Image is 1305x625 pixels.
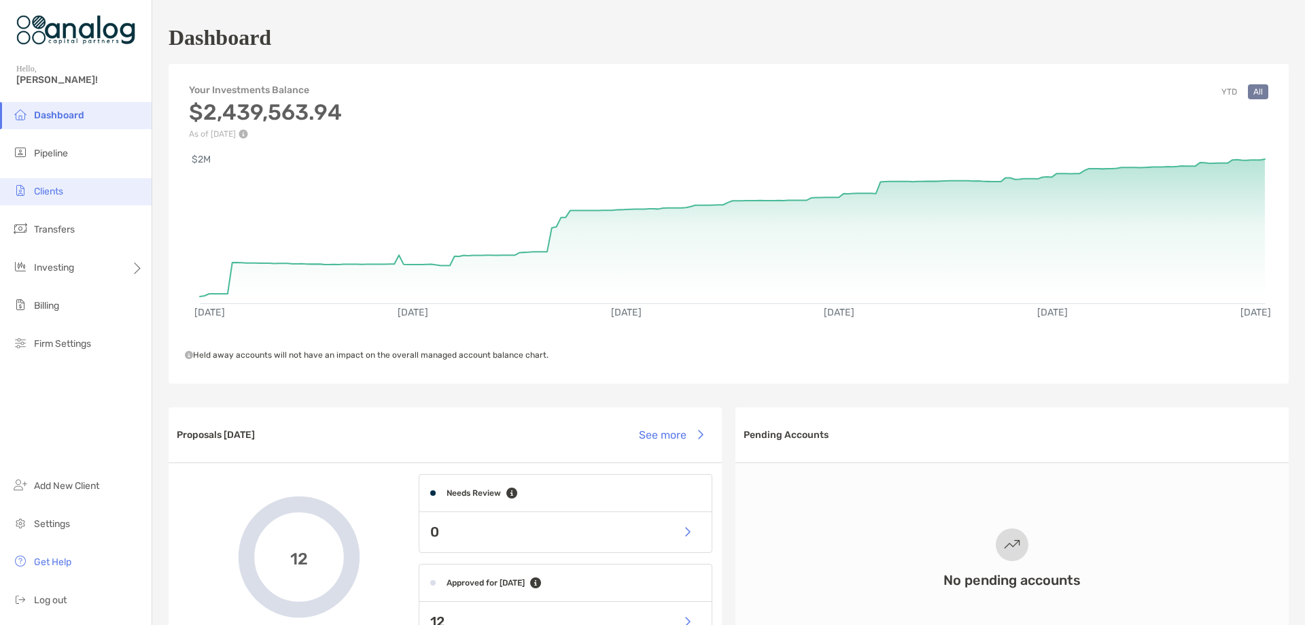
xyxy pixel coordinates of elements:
[1216,84,1242,99] button: YTD
[189,99,342,125] h3: $2,439,563.94
[12,144,29,161] img: pipeline icon
[12,258,29,275] img: investing icon
[34,148,68,159] span: Pipeline
[12,477,29,493] img: add_new_client icon
[16,74,143,86] span: [PERSON_NAME]!
[628,420,714,450] button: See more
[34,262,74,273] span: Investing
[12,553,29,569] img: get-help icon
[12,220,29,237] img: transfers icon
[34,518,70,530] span: Settings
[34,480,99,492] span: Add New Client
[12,591,29,607] img: logout icon
[189,84,342,96] h4: Your Investments Balance
[185,350,549,360] span: Held away accounts will not have an impact on the overall managed account balance chart.
[824,307,854,318] text: [DATE]
[239,129,248,139] img: Performance Info
[290,547,308,567] span: 12
[12,297,29,313] img: billing icon
[34,556,71,568] span: Get Help
[1240,307,1271,318] text: [DATE]
[398,307,428,318] text: [DATE]
[12,106,29,122] img: dashboard icon
[12,182,29,199] img: clients icon
[12,335,29,351] img: firm-settings icon
[34,300,59,311] span: Billing
[12,515,29,531] img: settings icon
[430,524,439,541] p: 0
[177,429,255,441] h3: Proposals [DATE]
[34,338,91,350] span: Firm Settings
[34,186,63,197] span: Clients
[611,307,642,318] text: [DATE]
[744,429,829,441] h3: Pending Accounts
[189,129,342,139] p: As of [DATE]
[34,224,75,235] span: Transfers
[16,5,135,54] img: Zoe Logo
[192,154,211,165] text: $2M
[194,307,225,318] text: [DATE]
[943,572,1081,588] h3: No pending accounts
[34,594,67,606] span: Log out
[447,578,525,588] h4: Approved for [DATE]
[34,109,84,121] span: Dashboard
[169,25,271,50] h1: Dashboard
[1037,307,1068,318] text: [DATE]
[447,488,501,498] h4: Needs Review
[1248,84,1268,99] button: All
